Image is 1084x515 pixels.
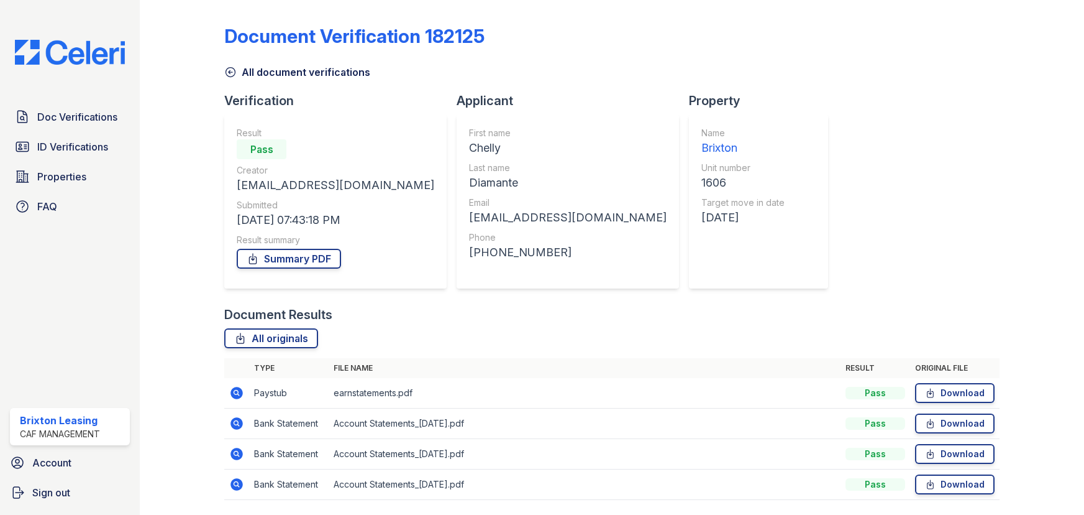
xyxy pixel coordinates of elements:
div: [EMAIL_ADDRESS][DOMAIN_NAME] [237,177,434,194]
div: Document Results [224,306,332,323]
span: Properties [37,169,86,184]
div: Pass [845,478,905,491]
div: Verification [224,92,457,109]
div: Target move in date [701,197,785,209]
th: Result [840,358,910,378]
td: Account Statements_[DATE].pdf [329,439,840,470]
span: FAQ [37,199,57,214]
td: Paystub [249,378,329,409]
a: Download [915,444,995,464]
div: Creator [237,164,434,177]
div: [DATE] 07:43:18 PM [237,211,434,229]
div: Phone [469,231,667,244]
th: Original file [910,358,1000,378]
a: Sign out [5,480,135,505]
span: Doc Verifications [37,109,117,124]
a: ID Verifications [10,134,130,159]
div: First name [469,127,667,139]
a: Summary PDF [237,249,341,269]
div: Document Verification 182125 [224,25,485,47]
div: Result [237,127,434,139]
div: Brixton [701,139,785,157]
a: FAQ [10,194,130,219]
a: All originals [224,328,318,348]
th: Type [249,358,329,378]
a: All document verifications [224,65,370,80]
div: Email [469,197,667,209]
div: [EMAIL_ADDRESS][DOMAIN_NAME] [469,209,667,226]
div: Name [701,127,785,139]
td: earnstatements.pdf [329,378,840,409]
a: Doc Verifications [10,104,130,129]
div: [PHONE_NUMBER] [469,244,667,261]
div: 1606 [701,174,785,192]
td: Account Statements_[DATE].pdf [329,409,840,439]
div: Pass [845,387,905,399]
div: Last name [469,162,667,174]
a: Download [915,383,995,403]
div: Pass [845,448,905,460]
td: Account Statements_[DATE].pdf [329,470,840,500]
a: Name Brixton [701,127,785,157]
th: File name [329,358,840,378]
a: Download [915,414,995,434]
div: Pass [237,139,286,159]
div: Submitted [237,199,434,211]
span: Sign out [32,485,70,500]
div: Unit number [701,162,785,174]
a: Account [5,450,135,475]
div: Result summary [237,234,434,246]
span: ID Verifications [37,139,108,154]
div: Chelly [469,139,667,157]
div: Diamante [469,174,667,192]
div: [DATE] [701,209,785,226]
a: Properties [10,164,130,189]
div: Applicant [457,92,689,109]
div: CAF Management [20,428,100,440]
td: Bank Statement [249,470,329,500]
a: Download [915,475,995,494]
span: Account [32,455,71,470]
td: Bank Statement [249,439,329,470]
div: Brixton Leasing [20,413,100,428]
img: CE_Logo_Blue-a8612792a0a2168367f1c8372b55b34899dd931a85d93a1a3d3e32e68fde9ad4.png [5,40,135,65]
div: Property [689,92,838,109]
div: Pass [845,417,905,430]
td: Bank Statement [249,409,329,439]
